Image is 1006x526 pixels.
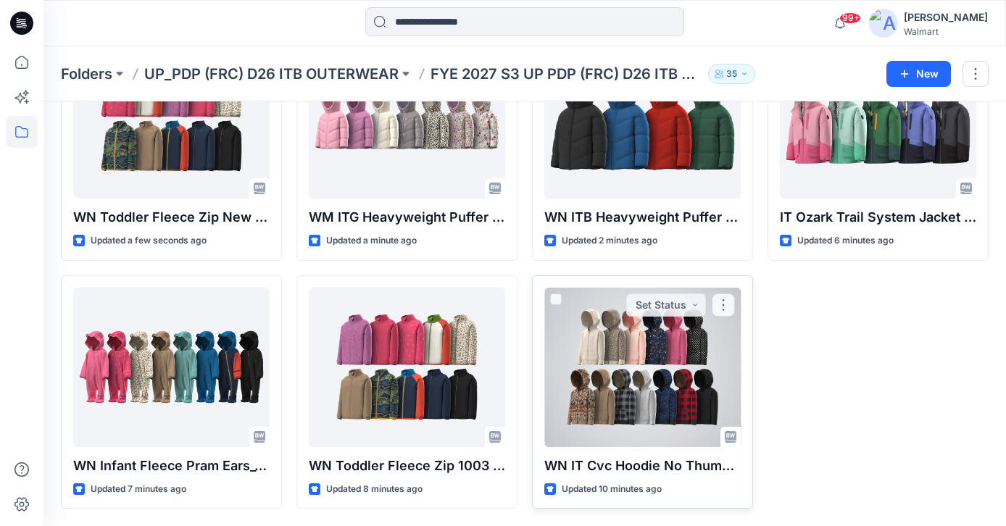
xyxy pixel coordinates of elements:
[839,12,861,24] span: 99+
[544,288,741,447] a: WN IT Cvc Hoodie No Thumb_1003 NEW
[544,39,741,199] a: WN ITB Heavyweight Puffer 1003 New
[562,482,662,497] p: Updated 10 minutes ago
[431,64,702,84] p: FYE 2027 S3 UP PDP (FRC) D26 ITB Outerwear - Ozark Trail & Wonder Nation
[886,61,951,87] button: New
[309,39,505,199] a: WM ITG Heavyweight Puffer Raglan New 1003
[544,456,741,476] p: WN IT Cvc Hoodie No Thumb_1003 NEW
[326,233,417,249] p: Updated a minute ago
[726,66,737,82] p: 35
[326,482,423,497] p: Updated 8 minutes ago
[309,288,505,447] a: WN Toddler Fleece Zip 1003 NEW
[780,39,976,199] a: IT Ozark Trail System Jacket 1003 NEW
[797,233,894,249] p: Updated 6 minutes ago
[73,39,270,199] a: WN Toddler Fleece Zip New 1003
[780,207,976,227] p: IT Ozark Trail System Jacket 1003 NEW
[904,9,988,26] div: [PERSON_NAME]
[144,64,399,84] a: UP_PDP (FRC) D26 ITB OUTERWEAR
[91,233,207,249] p: Updated a few seconds ago
[869,9,898,38] img: avatar
[61,64,112,84] a: Folders
[73,288,270,447] a: WN Infant Fleece Pram Ears_1006 NEW
[73,207,270,227] p: WN Toddler Fleece Zip New 1003
[544,207,741,227] p: WN ITB Heavyweight Puffer 1003 New
[562,233,657,249] p: Updated 2 minutes ago
[73,456,270,476] p: WN Infant Fleece Pram Ears_1006 NEW
[309,207,505,227] p: WM ITG Heavyweight Puffer Raglan New 1003
[309,456,505,476] p: WN Toddler Fleece Zip 1003 NEW
[904,26,988,37] div: Walmart
[708,64,755,84] button: 35
[91,482,186,497] p: Updated 7 minutes ago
